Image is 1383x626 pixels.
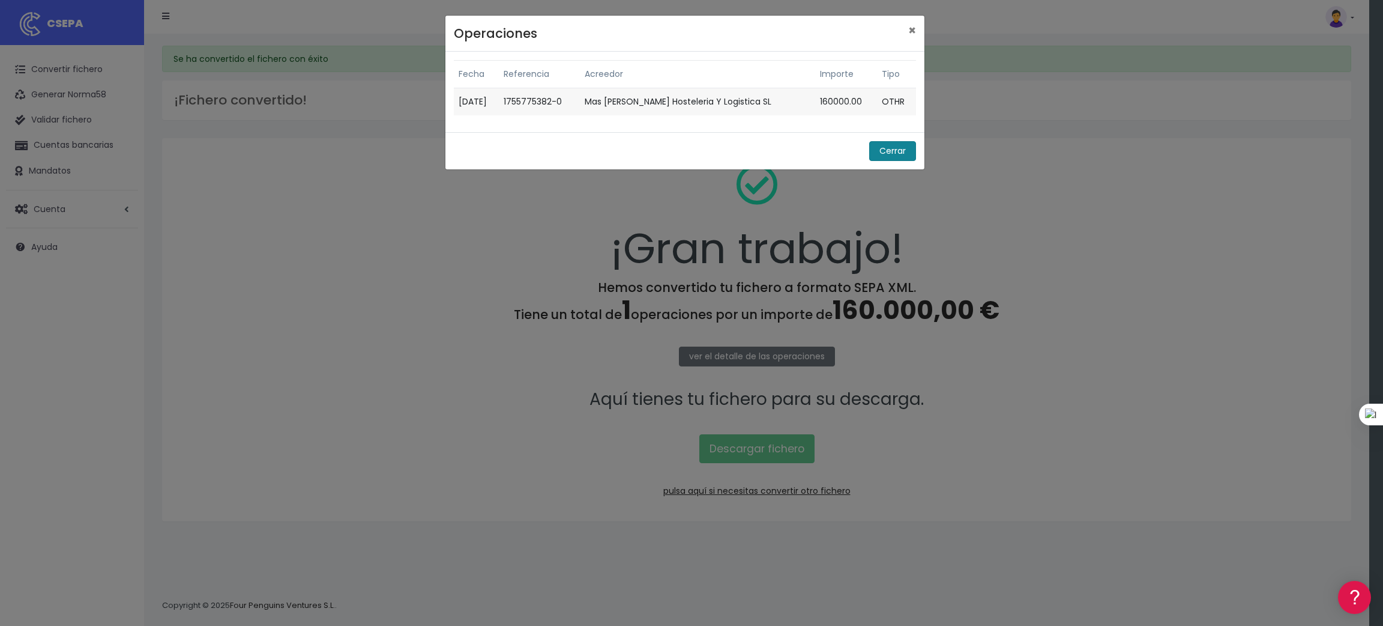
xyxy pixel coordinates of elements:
[12,152,228,171] a: Formatos
[12,258,228,276] a: General
[869,141,916,161] button: Cerrar
[815,61,877,88] th: Importe
[12,208,228,226] a: Perfiles de empresas
[877,61,916,88] th: Tipo
[908,22,916,39] span: ×
[12,239,228,250] div: Facturación
[12,307,228,326] a: API
[454,24,537,43] h4: Operaciones
[499,61,580,88] th: Referencia
[580,88,815,116] td: Mas [PERSON_NAME] Hosteleria Y Logistica SL
[12,133,228,144] div: Convertir ficheros
[454,88,499,116] td: [DATE]
[877,88,916,116] td: OTHR
[12,171,228,189] a: Problemas habituales
[580,61,815,88] th: Acreedor
[12,288,228,300] div: Programadores
[12,102,228,121] a: Información general
[454,61,499,88] th: Fecha
[499,88,580,116] td: 1755775382-0
[815,88,877,116] td: 160000.00
[12,189,228,208] a: Videotutoriales
[900,16,924,45] button: Close
[165,346,231,357] a: POWERED BY ENCHANT
[12,321,228,342] button: Contáctanos
[12,84,228,95] div: Información general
